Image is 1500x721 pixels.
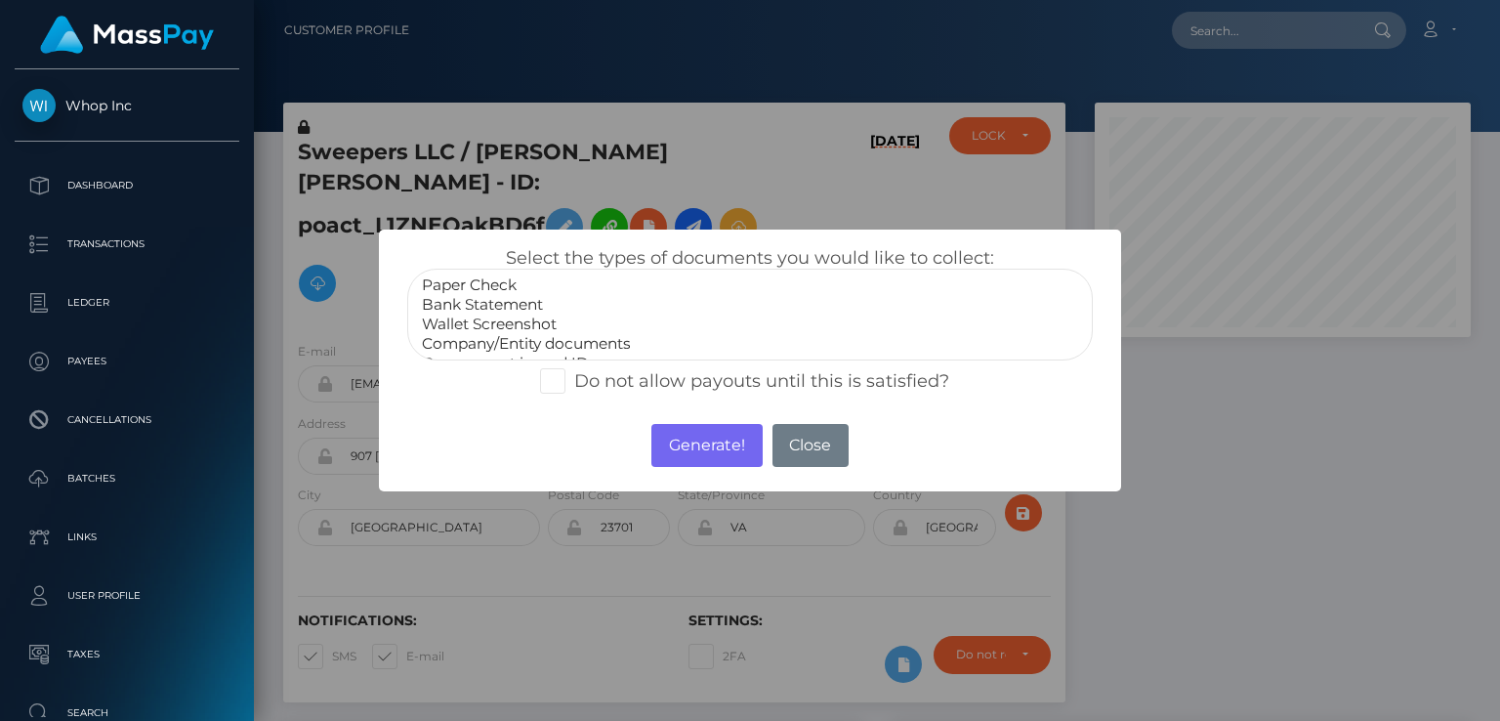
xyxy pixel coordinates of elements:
[651,424,762,467] button: Generate!
[22,640,231,669] p: Taxes
[420,334,1080,354] option: Company/Entity documents
[420,295,1080,315] option: Bank Statement
[22,581,231,611] p: User Profile
[22,347,231,376] p: Payees
[407,269,1093,360] select: <
[772,424,849,467] button: Close
[420,315,1080,334] option: Wallet Screenshot
[22,171,231,200] p: Dashboard
[420,354,1080,373] option: Government issued ID
[393,247,1107,360] div: Select the types of documents you would like to collect:
[22,464,231,493] p: Batches
[40,16,214,54] img: MassPay Logo
[540,368,949,394] label: Do not allow payouts until this is satisfied?
[420,276,1080,295] option: Paper Check
[22,405,231,435] p: Cancellations
[22,288,231,318] p: Ledger
[15,97,239,114] span: Whop Inc
[22,523,231,552] p: Links
[22,89,56,122] img: Whop Inc
[22,230,231,259] p: Transactions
